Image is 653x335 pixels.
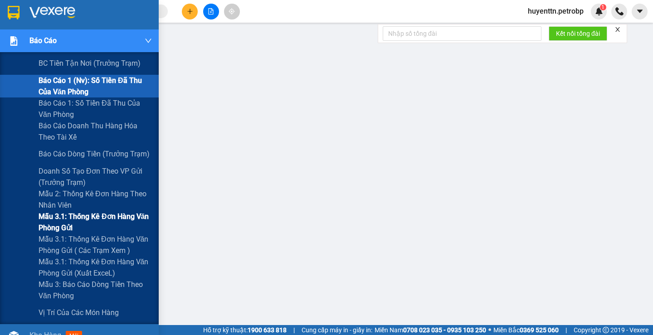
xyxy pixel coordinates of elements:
[601,4,604,10] span: 1
[29,35,57,46] span: Báo cáo
[595,7,603,15] img: icon-new-feature
[603,327,609,333] span: copyright
[549,26,607,41] button: Kết nối tổng đài
[39,58,141,69] span: BC tiền tận nơi (trưởng trạm)
[383,26,541,41] input: Nhập số tổng đài
[600,4,606,10] sup: 1
[224,4,240,19] button: aim
[39,307,119,318] span: Vị trí của các món hàng
[615,7,624,15] img: phone-icon
[39,211,152,233] span: Mẫu 3.1: Thống kê đơn hàng văn phòng gửi
[556,29,600,39] span: Kết nối tổng đài
[248,326,287,334] strong: 1900 633 818
[39,256,152,279] span: Mẫu 3.1: Thống kê đơn hàng văn phòng gửi (Xuất ExceL)
[8,6,19,19] img: logo-vxr
[293,325,295,335] span: |
[39,97,152,120] span: Báo cáo 1: Số tiền đã thu của văn phòng
[375,325,486,335] span: Miền Nam
[39,148,150,160] span: Báo cáo dòng tiền (trưởng trạm)
[39,233,152,256] span: Mẫu 3.1: Thống kê đơn hàng văn phòng gửi ( các trạm xem )
[403,326,486,334] strong: 0708 023 035 - 0935 103 250
[203,4,219,19] button: file-add
[632,4,648,19] button: caret-down
[145,37,152,44] span: down
[614,26,621,33] span: close
[39,75,152,97] span: Báo cáo 1 (nv): Số tiền đã thu của văn phòng
[229,8,235,15] span: aim
[39,188,152,211] span: Mẫu 2: Thống kê đơn hàng theo nhân viên
[203,325,287,335] span: Hỗ trợ kỹ thuật:
[39,279,152,301] span: Mẫu 3: Báo cáo dòng tiền theo văn phòng
[182,4,198,19] button: plus
[39,165,152,188] span: Doanh số tạo đơn theo VP gửi (trưởng trạm)
[521,5,591,17] span: huyenttn.petrobp
[9,36,19,46] img: solution-icon
[302,325,372,335] span: Cung cấp máy in - giấy in:
[488,328,491,332] span: ⚪️
[208,8,214,15] span: file-add
[493,325,559,335] span: Miền Bắc
[520,326,559,334] strong: 0369 525 060
[565,325,567,335] span: |
[187,8,193,15] span: plus
[39,120,152,143] span: Báo cáo doanh thu hàng hóa theo tài xế
[636,7,644,15] span: caret-down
